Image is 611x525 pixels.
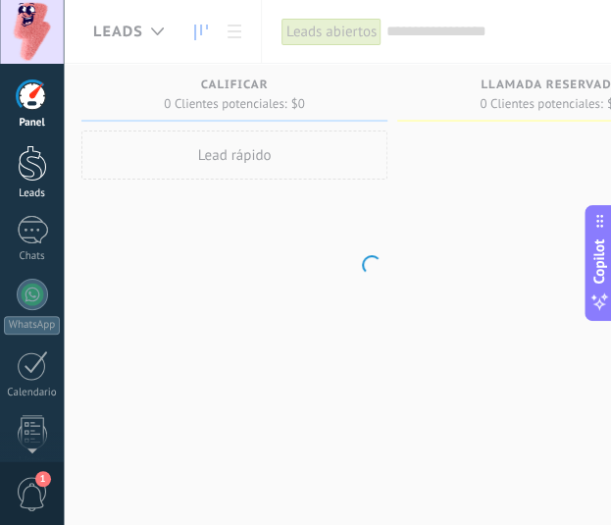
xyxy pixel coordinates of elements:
[4,316,60,335] div: WhatsApp
[35,471,51,487] span: 1
[4,250,61,263] div: Chats
[589,238,609,284] span: Copilot
[4,187,61,200] div: Leads
[4,117,61,130] div: Panel
[4,387,61,399] div: Calendario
